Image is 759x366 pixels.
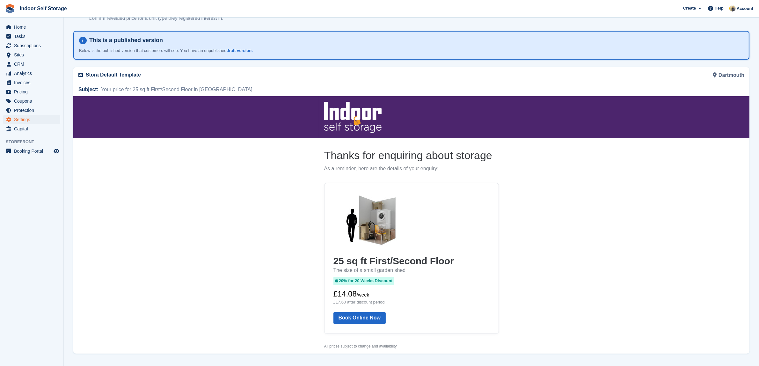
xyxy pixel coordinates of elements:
span: Analytics [14,69,52,78]
span: Booking Portal [14,147,52,156]
a: menu [3,147,60,156]
span: /week [283,196,296,201]
div: Dartmouth [412,67,748,83]
span: 20% for 20 Weeks Discount [260,181,321,189]
span: Storefront [6,139,63,145]
span: Subject: [78,86,99,93]
img: Jo Moon [729,5,736,11]
span: Pricing [14,87,52,96]
img: 25 sq ft First/Second Floor [260,96,337,153]
a: menu [3,50,60,59]
span: Your price for 25 sq ft First/Second Floor in [GEOGRAPHIC_DATA] [99,86,252,93]
a: menu [3,32,60,41]
span: CRM [14,60,52,69]
a: menu [3,69,60,78]
span: Settings [14,115,52,124]
p: All prices subject to change and availability. [251,248,426,253]
h1: Thanks for enquiring about storage [251,52,426,66]
h4: This is a published version [87,37,744,44]
a: Book Online Now [260,216,312,228]
p: £17.60 after discount period [260,203,416,209]
span: Invoices [14,78,52,87]
a: menu [3,78,60,87]
span: Protection [14,106,52,115]
img: Indoor Self Storage Logo [251,5,308,37]
span: Capital [14,124,52,133]
span: Create [683,5,696,11]
a: draft version. [227,48,253,53]
a: menu [3,106,60,115]
span: Sites [14,50,52,59]
p: The size of a small garden shed [260,171,416,178]
span: Help [715,5,724,11]
a: menu [3,23,60,32]
p: £14.08 [260,193,416,203]
span: Account [737,5,753,12]
p: Stora Default Template [86,71,408,79]
span: Home [14,23,52,32]
span: Subscriptions [14,41,52,50]
a: menu [3,124,60,133]
a: menu [3,60,60,69]
a: menu [3,115,60,124]
img: stora-icon-8386f47178a22dfd0bd8f6a31ec36ba5ce8667c1dd55bd0f319d3a0aa187defe.svg [5,4,15,13]
span: Tasks [14,32,52,41]
a: menu [3,97,60,106]
a: Indoor Self Storage [17,3,69,14]
a: Preview store [53,147,60,155]
h2: 25 sq ft First/Second Floor [260,158,416,171]
p: Below is the published version that customers will see. You have an unpublished [79,48,302,54]
span: Coupons [14,97,52,106]
a: menu [3,41,60,50]
p: Confirm revealed price for a unit type they registered interest in. [89,15,223,22]
a: menu [3,87,60,96]
p: As a reminder, here are the details of your enquiry: [251,69,426,76]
